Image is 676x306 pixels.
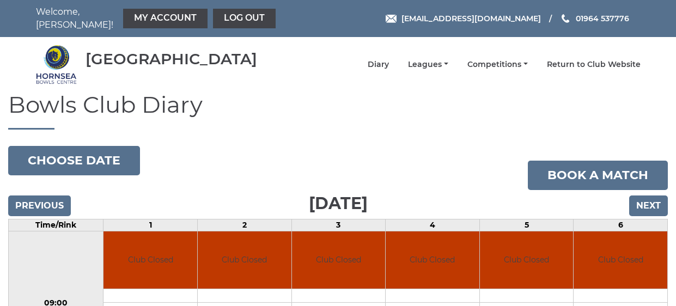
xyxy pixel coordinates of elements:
[480,231,574,289] td: Club Closed
[386,13,541,25] a: Email [EMAIL_ADDRESS][DOMAIN_NAME]
[9,219,103,231] td: Time/Rink
[198,231,291,289] td: Club Closed
[401,14,541,23] span: [EMAIL_ADDRESS][DOMAIN_NAME]
[8,195,71,216] input: Previous
[408,59,448,70] a: Leagues
[103,219,198,231] td: 1
[103,231,197,289] td: Club Closed
[36,44,77,85] img: Hornsea Bowls Centre
[386,231,479,289] td: Club Closed
[123,9,208,28] a: My Account
[292,231,386,289] td: Club Closed
[291,219,386,231] td: 3
[574,231,667,289] td: Club Closed
[36,5,278,32] nav: Welcome, [PERSON_NAME]!
[576,14,629,23] span: 01964 537776
[213,9,276,28] a: Log out
[574,219,668,231] td: 6
[8,146,140,175] button: Choose date
[386,219,480,231] td: 4
[386,15,397,23] img: Email
[86,51,257,68] div: [GEOGRAPHIC_DATA]
[197,219,291,231] td: 2
[467,59,528,70] a: Competitions
[528,161,668,190] a: Book a match
[560,13,629,25] a: Phone us 01964 537776
[562,14,569,23] img: Phone us
[479,219,574,231] td: 5
[547,59,641,70] a: Return to Club Website
[368,59,389,70] a: Diary
[629,195,668,216] input: Next
[8,92,668,130] h1: Bowls Club Diary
